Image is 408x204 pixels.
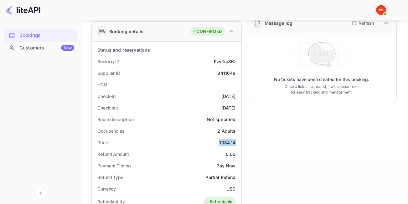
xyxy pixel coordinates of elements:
div: Supplier ID [97,70,120,76]
div: FvvTra8KI [214,58,235,65]
div: Bookings [4,29,77,42]
div: [DATE] [221,105,236,111]
div: HCN [97,81,107,88]
div: Message log [265,20,293,26]
div: Refund Type [97,174,123,181]
div: Payment Timing [97,162,131,169]
p: No tickets have been created for this booking. [274,76,369,83]
div: Status and reservations [97,47,150,53]
div: 1084.14 [219,139,235,146]
div: Check out [97,105,118,111]
img: LiteAPI logo [5,5,40,15]
button: Collapse navigation [35,188,46,199]
a: Bookings [4,29,77,41]
div: Bookings [19,32,74,39]
p: Once a ticket is created, it will appear here for easy tracking and management. [282,84,361,95]
div: Booking details [109,28,143,35]
div: 0.00 [226,151,236,157]
a: CustomersNew [4,42,77,54]
div: Customers [19,44,74,52]
div: Occupancies [97,128,125,134]
div: Pay Now [216,162,235,169]
div: Check-in [97,93,116,99]
img: Yandex Support [376,5,386,15]
div: Price [97,139,108,146]
div: Currency [97,186,116,192]
div: Room description [97,116,133,123]
div: 2 Adults [217,128,235,134]
div: Not specified [207,116,236,123]
div: 8411648 [217,70,235,76]
button: Refresh [348,18,376,28]
div: Partial Refund [205,174,235,181]
div: [DATE] [221,93,236,99]
div: USD [226,186,235,192]
div: New [61,45,74,51]
div: CONFIRMED [192,28,222,35]
p: Refresh [359,20,374,26]
div: Refund Amount [97,151,129,157]
div: Booking ID [97,58,120,65]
